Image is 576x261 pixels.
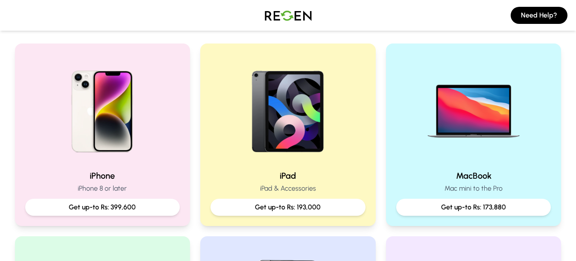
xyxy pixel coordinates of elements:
[25,170,180,182] h2: iPhone
[403,202,544,212] p: Get up-to Rs: 173,880
[396,183,551,194] p: Mac mini to the Pro
[217,202,359,212] p: Get up-to Rs: 193,000
[511,7,567,24] button: Need Help?
[211,170,365,182] h2: iPad
[48,54,157,163] img: iPhone
[211,183,365,194] p: iPad & Accessories
[396,170,551,182] h2: MacBook
[32,202,173,212] p: Get up-to Rs: 399,600
[419,54,528,163] img: MacBook
[25,183,180,194] p: iPhone 8 or later
[258,3,318,27] img: Logo
[233,54,342,163] img: iPad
